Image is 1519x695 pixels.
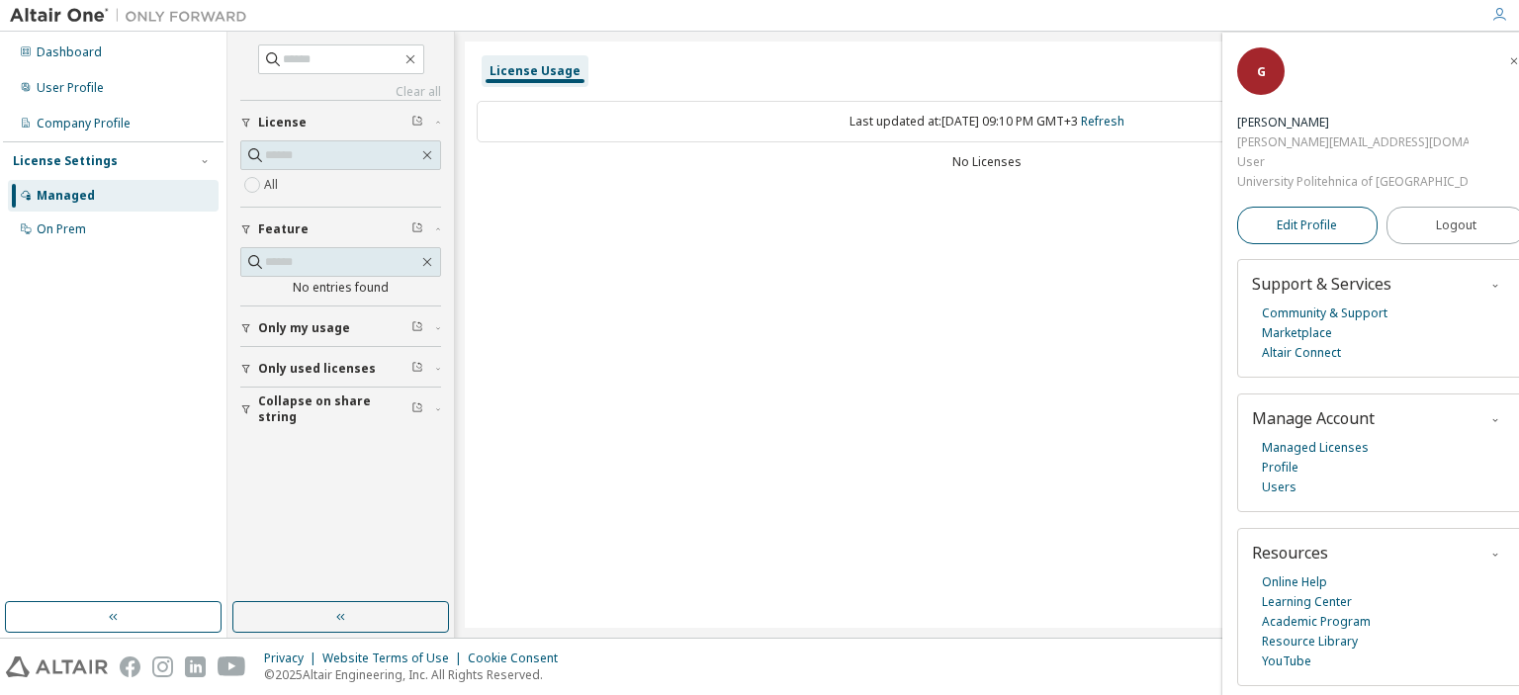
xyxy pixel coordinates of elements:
[37,188,95,204] div: Managed
[240,280,441,296] div: No entries found
[1277,217,1337,233] span: Edit Profile
[1262,632,1358,652] a: Resource Library
[1262,438,1369,458] a: Managed Licenses
[1252,542,1328,564] span: Resources
[1262,612,1371,632] a: Academic Program
[1262,478,1296,497] a: Users
[185,656,206,677] img: linkedin.svg
[264,173,282,197] label: All
[120,656,140,677] img: facebook.svg
[6,656,108,677] img: altair_logo.svg
[258,221,309,237] span: Feature
[1237,152,1469,172] div: User
[411,115,423,130] span: Clear filter
[258,393,411,425] span: Collapse on share string
[240,208,441,251] button: Feature
[240,347,441,391] button: Only used licenses
[1262,592,1352,612] a: Learning Center
[10,6,257,26] img: Altair One
[1262,458,1298,478] a: Profile
[1252,407,1375,429] span: Manage Account
[258,361,376,377] span: Only used licenses
[240,306,441,350] button: Only my usage
[37,221,86,237] div: On Prem
[240,101,441,144] button: License
[468,651,570,666] div: Cookie Consent
[1252,273,1391,295] span: Support & Services
[1257,63,1266,80] span: G
[411,401,423,417] span: Clear filter
[13,153,118,169] div: License Settings
[37,80,104,96] div: User Profile
[477,154,1497,170] div: No Licenses
[1237,132,1469,152] div: [PERSON_NAME][EMAIL_ADDRESS][DOMAIN_NAME]
[258,115,307,130] span: License
[1081,113,1124,130] a: Refresh
[1262,323,1332,343] a: Marketplace
[264,651,322,666] div: Privacy
[218,656,246,677] img: youtube.svg
[1262,343,1341,363] a: Altair Connect
[1436,216,1476,235] span: Logout
[411,320,423,336] span: Clear filter
[322,651,468,666] div: Website Terms of Use
[37,44,102,60] div: Dashboard
[1237,172,1469,192] div: University Politehnica of [GEOGRAPHIC_DATA]
[1262,572,1327,592] a: Online Help
[411,361,423,377] span: Clear filter
[1262,652,1311,671] a: YouTube
[1237,113,1469,132] div: Georgiana Chiper
[152,656,173,677] img: instagram.svg
[258,320,350,336] span: Only my usage
[264,666,570,683] p: © 2025 Altair Engineering, Inc. All Rights Reserved.
[477,101,1497,142] div: Last updated at: [DATE] 09:10 PM GMT+3
[490,63,581,79] div: License Usage
[1262,304,1387,323] a: Community & Support
[1237,207,1378,244] a: Edit Profile
[411,221,423,237] span: Clear filter
[37,116,131,131] div: Company Profile
[240,388,441,431] button: Collapse on share string
[240,84,441,100] a: Clear all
